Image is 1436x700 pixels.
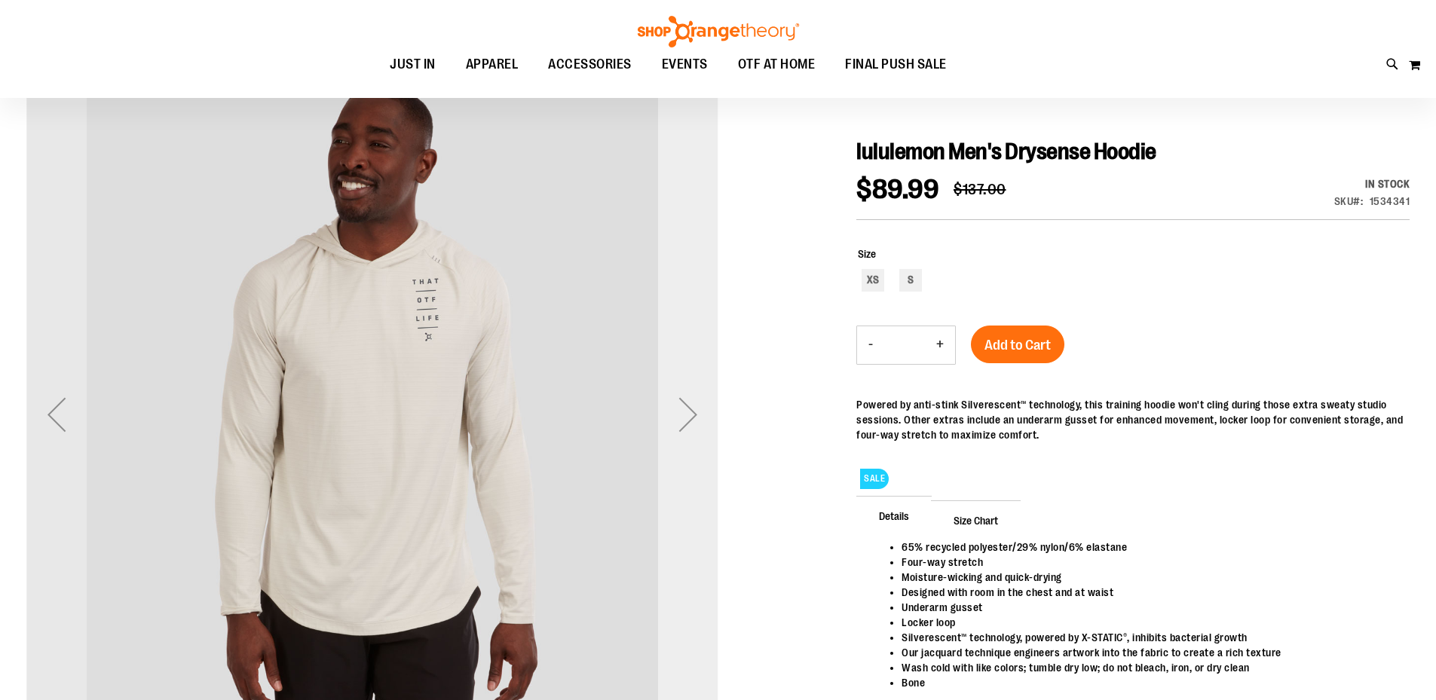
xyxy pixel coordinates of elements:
span: Details [856,496,932,535]
button: Decrease product quantity [857,326,884,364]
span: APPAREL [466,47,519,81]
span: Add to Cart [984,337,1051,353]
span: $137.00 [954,181,1006,198]
button: Add to Cart [971,326,1064,363]
strong: SKU [1334,195,1364,207]
li: Bone [902,675,1395,690]
span: FINAL PUSH SALE [845,47,947,81]
span: EVENTS [662,47,708,81]
li: Silverescent™ technology, powered by X-STATIC®, inhibits bacterial growth [902,630,1395,645]
a: JUST IN [375,47,451,82]
li: Moisture-wicking and quick-drying [902,570,1395,585]
li: Our jacquard technique engineers artwork into the fabric to create a rich texture [902,645,1395,660]
li: Underarm gusset [902,600,1395,615]
li: Locker loop [902,615,1395,630]
a: ACCESSORIES [533,47,647,82]
li: Designed with room in the chest and at waist [902,585,1395,600]
span: Size [858,248,876,260]
li: 65% recycled polyester/29% nylon/6% elastane [902,540,1395,555]
span: Size Chart [931,500,1021,540]
span: lululemon Men's Drysense Hoodie [856,139,1156,164]
li: Wash cold with like colors; tumble dry low; do not bleach, iron, or dry clean [902,660,1395,675]
div: S [899,269,922,292]
div: Powered by anti-stink Silverescent™ technology, this training hoodie won't cling during those ext... [856,397,1410,442]
input: Product quantity [884,327,925,363]
span: SALE [860,469,889,489]
li: Four-way stretch [902,555,1395,570]
a: OTF AT HOME [723,47,831,82]
button: Increase product quantity [925,326,955,364]
img: Shop Orangetheory [635,16,801,47]
a: EVENTS [647,47,723,82]
span: ACCESSORIES [548,47,632,81]
a: FINAL PUSH SALE [830,47,962,82]
div: XS [862,269,884,292]
div: Availability [1334,176,1410,191]
span: $89.99 [856,174,938,205]
span: OTF AT HOME [738,47,816,81]
span: JUST IN [390,47,436,81]
div: In stock [1334,176,1410,191]
a: APPAREL [451,47,534,81]
div: 1534341 [1370,194,1410,209]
